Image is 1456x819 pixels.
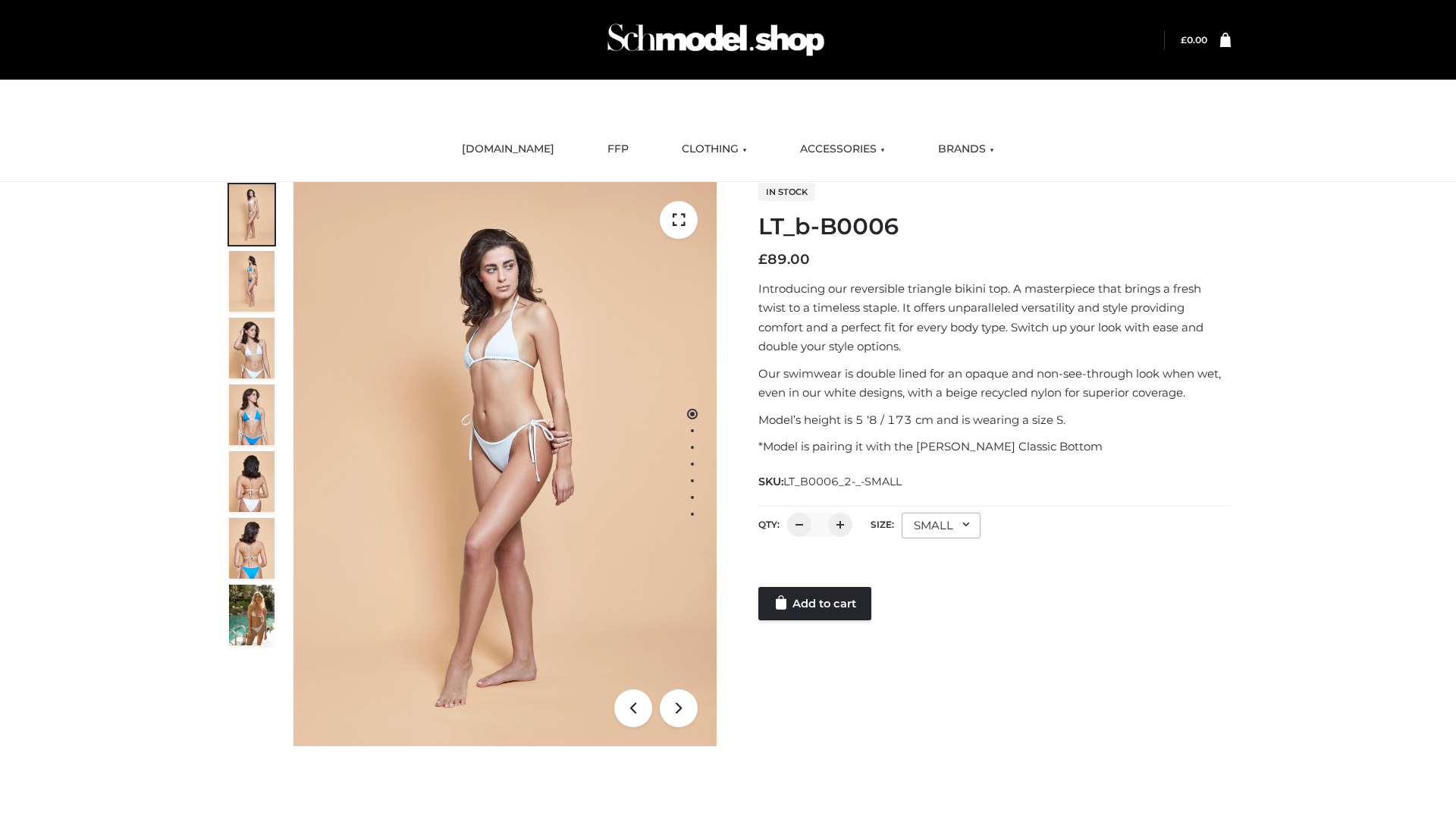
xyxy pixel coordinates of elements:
[789,133,896,166] a: ACCESSORIES
[1181,34,1207,45] bdi: 0.00
[670,133,758,166] a: CLOTHING
[229,518,275,579] img: ArielClassicBikiniTop_CloudNine_AzureSky_OW114ECO_8-scaled.jpg
[758,410,1231,430] p: Model’s height is 5 ‘8 / 173 cm and is wearing a size S.
[602,10,830,70] img: Schmodel Admin 964
[758,364,1231,403] p: Our swimwear is double lined for an opaque and non-see-through look when wet, even in our white d...
[758,279,1231,356] p: Introducing our reversible triangle bikini top. A masterpiece that brings a fresh twist to a time...
[758,183,815,201] span: In stock
[229,384,275,445] img: ArielClassicBikiniTop_CloudNine_AzureSky_OW114ECO_4-scaled.jpg
[871,519,894,530] label: Size:
[902,513,981,538] div: SMALL
[229,184,275,245] img: ArielClassicBikiniTop_CloudNine_AzureSky_OW114ECO_1-scaled.jpg
[229,451,275,512] img: ArielClassicBikiniTop_CloudNine_AzureSky_OW114ECO_7-scaled.jpg
[758,437,1231,457] p: *Model is pairing it with the [PERSON_NAME] Classic Bottom
[229,251,275,312] img: ArielClassicBikiniTop_CloudNine_AzureSky_OW114ECO_2-scaled.jpg
[758,251,810,268] bdi: 89.00
[758,213,1231,240] h1: LT_b-B0006
[758,519,780,530] label: QTY:
[596,133,640,166] a: FFP
[1181,34,1207,45] a: £0.00
[293,182,717,746] img: ArielClassicBikiniTop_CloudNine_AzureSky_OW114ECO_1
[1181,34,1187,45] span: £
[450,133,566,166] a: [DOMAIN_NAME]
[758,251,767,268] span: £
[229,318,275,378] img: ArielClassicBikiniTop_CloudNine_AzureSky_OW114ECO_3-scaled.jpg
[229,585,275,645] img: Arieltop_CloudNine_AzureSky2.jpg
[927,133,1006,166] a: BRANDS
[758,587,871,620] a: Add to cart
[783,475,902,488] span: LT_B0006_2-_-SMALL
[758,472,903,491] span: SKU:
